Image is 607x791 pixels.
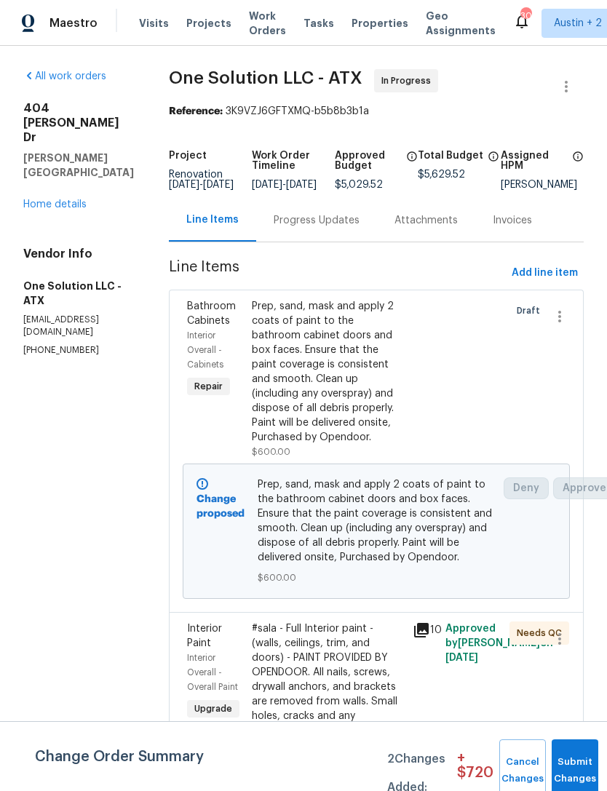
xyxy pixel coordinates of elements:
[187,653,238,691] span: Interior Overall - Overall Paint
[252,448,290,456] span: $600.00
[186,16,231,31] span: Projects
[23,279,134,308] h5: One Solution LLC - ATX
[406,151,418,180] span: The total cost of line items that have been approved by both Opendoor and the Trade Partner. This...
[512,264,578,282] span: Add line item
[258,477,494,565] span: Prep, sand, mask and apply 2 coats of paint to the bathroom cabinet doors and box faces. Ensure t...
[49,16,98,31] span: Maestro
[286,180,317,190] span: [DATE]
[169,104,584,119] div: 3K9VZJ6GFTXMQ-b5b8b3b1a
[559,754,591,787] span: Submit Changes
[23,199,87,210] a: Home details
[335,180,383,190] span: $5,029.52
[394,213,458,228] div: Attachments
[23,344,134,357] p: [PHONE_NUMBER]
[572,151,584,180] span: The hpm assigned to this work order.
[23,151,134,180] h5: [PERSON_NAME][GEOGRAPHIC_DATA]
[274,213,360,228] div: Progress Updates
[517,303,546,318] span: Draft
[23,314,134,338] p: [EMAIL_ADDRESS][DOMAIN_NAME]
[252,299,405,445] div: Prep, sand, mask and apply 2 coats of paint to the bathroom cabinet doors and box faces. Ensure t...
[189,379,229,394] span: Repair
[187,624,222,648] span: Interior Paint
[23,247,134,261] h4: Vendor Info
[197,494,245,519] b: Change proposed
[413,621,436,639] div: 10
[445,653,478,663] span: [DATE]
[23,71,106,82] a: All work orders
[169,180,234,190] span: -
[520,9,531,23] div: 30
[252,180,282,190] span: [DATE]
[303,18,334,28] span: Tasks
[501,180,584,190] div: [PERSON_NAME]
[169,106,223,116] b: Reference:
[506,260,584,287] button: Add line item
[381,73,437,88] span: In Progress
[252,180,317,190] span: -
[258,571,494,585] span: $600.00
[189,701,238,716] span: Upgrade
[501,151,568,171] h5: Assigned HPM
[418,151,483,161] h5: Total Budget
[517,626,568,640] span: Needs QC
[335,151,402,171] h5: Approved Budget
[187,331,223,369] span: Interior Overall - Cabinets
[493,213,532,228] div: Invoices
[139,16,169,31] span: Visits
[249,9,286,38] span: Work Orders
[203,180,234,190] span: [DATE]
[169,180,199,190] span: [DATE]
[252,151,335,171] h5: Work Order Timeline
[169,170,234,190] span: Renovation
[169,151,207,161] h5: Project
[186,212,239,227] div: Line Items
[554,16,602,31] span: Austin + 2
[418,170,465,180] span: $5,629.52
[426,9,496,38] span: Geo Assignments
[504,477,549,499] button: Deny
[169,69,362,87] span: One Solution LLC - ATX
[488,151,499,170] span: The total cost of line items that have been proposed by Opendoor. This sum includes line items th...
[187,301,236,326] span: Bathroom Cabinets
[352,16,408,31] span: Properties
[445,624,553,663] span: Approved by [PERSON_NAME] on
[169,260,506,287] span: Line Items
[507,754,539,787] span: Cancel Changes
[23,101,134,145] h2: 404 [PERSON_NAME] Dr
